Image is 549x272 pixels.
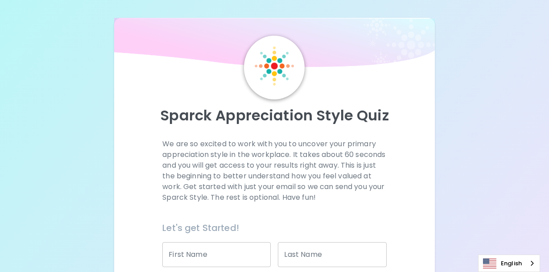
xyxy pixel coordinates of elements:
[125,107,424,124] p: Sparck Appreciation Style Quiz
[162,221,387,235] h6: Let's get Started!
[255,46,294,86] img: Sparck Logo
[479,255,540,272] a: English
[162,139,387,203] p: We are so excited to work with you to uncover your primary appreciation style in the workplace. I...
[478,255,540,272] aside: Language selected: English
[114,18,434,71] img: wave
[478,255,540,272] div: Language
